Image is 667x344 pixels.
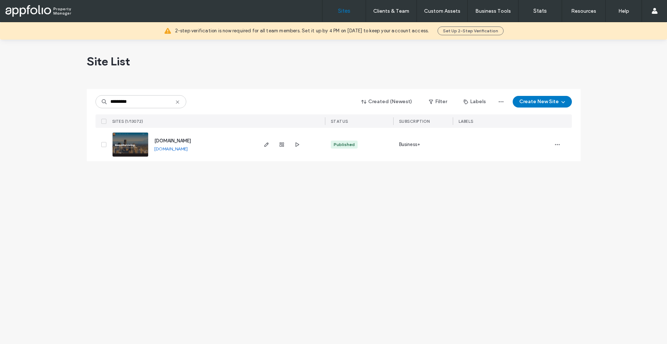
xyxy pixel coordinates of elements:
label: Custom Assets [424,8,460,14]
div: Published [334,141,355,148]
label: Clients & Team [373,8,409,14]
button: Labels [457,96,492,108]
button: Create New Site [513,96,572,108]
button: Created (Newest) [355,96,419,108]
button: Filter [422,96,454,108]
label: Business Tools [475,8,511,14]
button: Set Up 2-Step Verification [438,27,504,35]
span: 2-step verification is now required for all team members. Set it up by 4 PM on [DATE] to keep you... [175,27,429,35]
a: [DOMAIN_NAME] [154,146,188,151]
span: SITES (1/13072) [112,119,143,124]
label: Resources [571,8,596,14]
label: Sites [338,8,350,14]
span: SUBSCRIPTION [399,119,430,124]
a: [DOMAIN_NAME] [154,138,191,143]
label: Stats [533,8,547,14]
span: LABELS [459,119,473,124]
span: Site List [87,54,130,69]
span: STATUS [331,119,348,124]
span: Business+ [399,141,420,148]
label: Help [618,8,629,14]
